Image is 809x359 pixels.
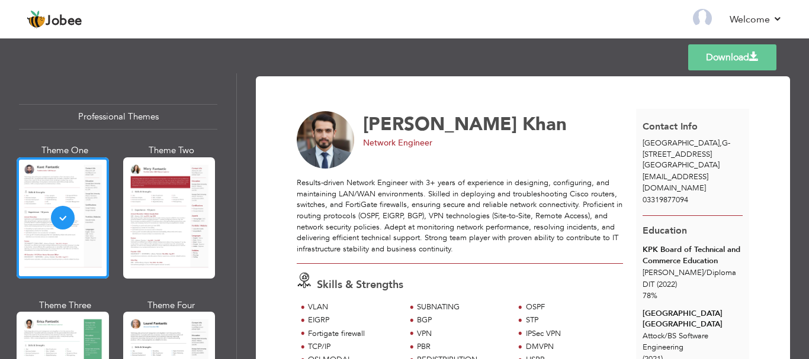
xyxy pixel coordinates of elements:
div: Theme Three [19,299,111,312]
span: 78% [643,290,657,301]
div: SUBNATING [417,302,508,313]
span: Skills & Strengths [317,277,403,292]
div: [GEOGRAPHIC_DATA] [GEOGRAPHIC_DATA] [643,308,743,330]
span: [EMAIL_ADDRESS][DOMAIN_NAME] [643,172,708,193]
div: TCP/IP [308,341,399,352]
div: VLAN [308,302,399,313]
div: KPK Board of Technical and Commerce Education [643,244,743,266]
div: VPN [417,328,508,339]
img: jobee.io [27,10,46,29]
div: Theme Two [126,144,218,157]
div: STP [526,315,617,326]
span: [PERSON_NAME] [363,112,517,137]
a: Welcome [730,12,782,27]
div: Professional Themes [19,104,217,130]
span: [GEOGRAPHIC_DATA] [643,138,720,148]
a: Download [688,44,776,70]
span: / [664,331,667,341]
div: DMVPN [526,341,617,352]
span: / [704,267,707,278]
div: G-[STREET_ADDRESS] [636,138,749,171]
a: Jobee [27,10,82,29]
div: IPSec VPN [526,328,617,339]
div: Fortigate firewall [308,328,399,339]
span: , [720,138,722,148]
span: [PERSON_NAME] Diploma [643,267,736,278]
img: Profile Img [693,9,712,28]
span: Contact Info [643,120,698,133]
div: Theme Four [126,299,218,312]
span: Attock BS Software Engineering [643,331,708,352]
div: BGP [417,315,508,326]
div: PBR [417,341,508,352]
img: No image [297,111,355,169]
span: Khan [522,112,567,137]
div: OSPF [526,302,617,313]
span: [GEOGRAPHIC_DATA] [643,160,720,170]
div: Results-driven Network Engineer with 3+ years of experience in designing, configuring, and mainta... [297,177,623,254]
div: EIGRP [308,315,399,326]
span: DIT [643,279,654,290]
span: (2022) [657,279,677,290]
div: Theme One [19,144,111,157]
span: 03319877094 [643,195,688,205]
span: Jobee [46,15,82,28]
span: Education [643,224,687,237]
span: Network Engineer [363,137,432,148]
